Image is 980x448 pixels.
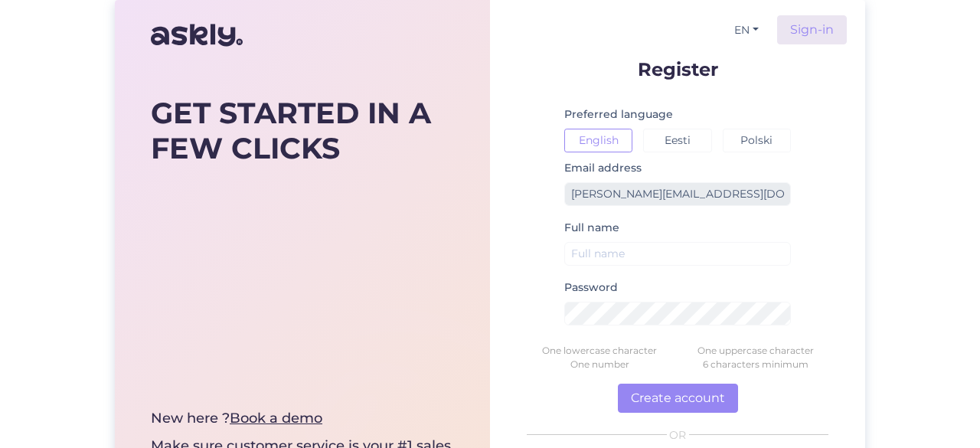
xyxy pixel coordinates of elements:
[777,15,847,44] a: Sign-in
[564,160,642,176] label: Email address
[728,19,765,41] button: EN
[230,410,322,427] a: Book a demo
[564,220,619,236] label: Full name
[723,129,791,152] button: Polski
[521,344,678,358] div: One lowercase character
[151,96,454,165] div: GET STARTED IN A FEW CLICKS
[564,280,618,296] label: Password
[618,384,738,413] button: Create account
[564,106,673,123] label: Preferred language
[527,60,828,79] p: Register
[564,242,791,266] input: Full name
[678,344,834,358] div: One uppercase character
[521,358,678,371] div: One number
[564,129,632,152] button: English
[667,430,689,440] span: OR
[678,358,834,371] div: 6 characters minimum
[151,17,243,54] img: Askly
[151,411,454,427] div: New here ?
[564,182,791,206] input: Enter email
[643,129,711,152] button: Eesti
